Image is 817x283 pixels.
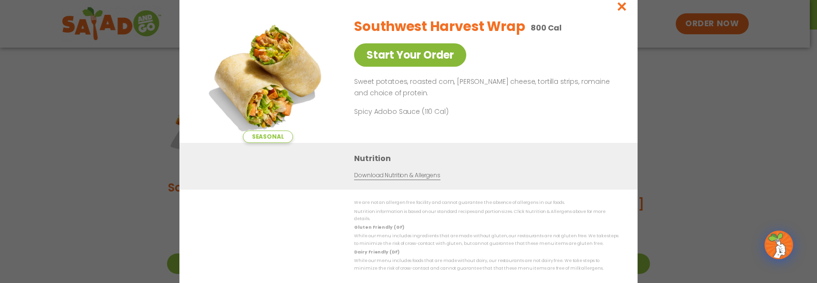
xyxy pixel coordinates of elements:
[354,232,618,247] p: While our menu includes ingredients that are made without gluten, our restaurants are not gluten ...
[354,224,404,230] strong: Gluten Friendly (GF)
[354,257,618,272] p: While our menu includes foods that are made without dairy, our restaurants are not dairy free. We...
[354,249,399,255] strong: Dairy Friendly (DF)
[354,43,466,67] a: Start Your Order
[354,199,618,206] p: We are not an allergen free facility and cannot guarantee the absence of allergens in our foods.
[201,10,335,143] img: Featured product photo for Southwest Harvest Wrap
[243,131,293,143] span: Seasonal
[354,208,618,223] p: Nutrition information is based on our standard recipes and portion sizes. Click Nutrition & Aller...
[354,17,525,37] h2: Southwest Harvest Wrap
[354,152,623,164] h3: Nutrition
[765,232,792,258] img: wpChatIcon
[354,171,440,180] a: Download Nutrition & Allergens
[354,107,531,117] p: Spicy Adobo Sauce (110 Cal)
[531,22,562,34] p: 800 Cal
[354,76,615,99] p: Sweet potatoes, roasted corn, [PERSON_NAME] cheese, tortilla strips, romaine and choice of protein.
